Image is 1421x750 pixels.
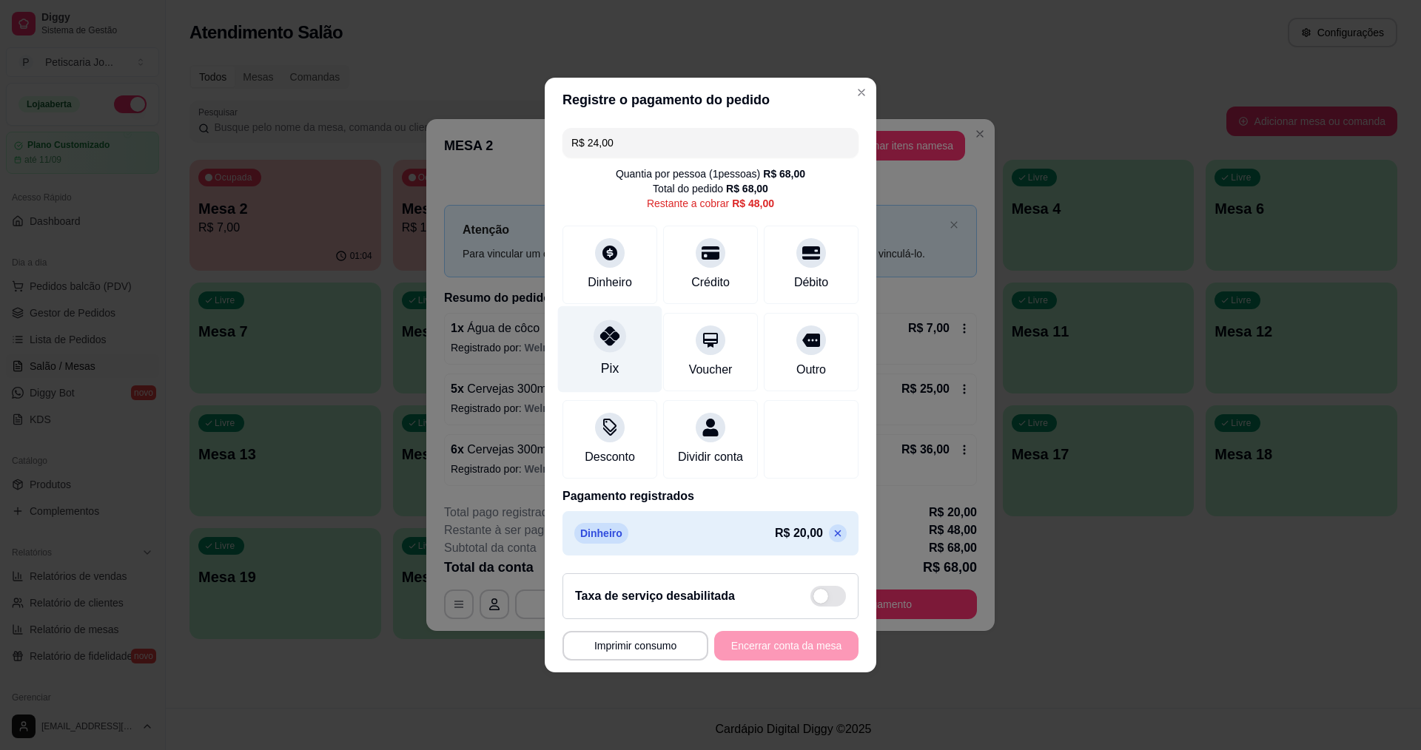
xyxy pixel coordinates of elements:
[689,361,733,379] div: Voucher
[850,81,873,104] button: Close
[562,631,708,661] button: Imprimir consumo
[732,196,774,211] div: R$ 48,00
[585,448,635,466] div: Desconto
[653,181,768,196] div: Total do pedido
[775,524,823,542] p: R$ 20,00
[647,196,774,211] div: Restante a cobrar
[794,274,828,291] div: Débito
[562,487,859,505] p: Pagamento registrados
[575,587,735,605] h2: Taxa de serviço desabilitada
[574,523,628,544] p: Dinheiro
[601,359,619,378] div: Pix
[763,166,805,181] div: R$ 68,00
[678,448,743,466] div: Dividir conta
[545,78,876,122] header: Registre o pagamento do pedido
[726,181,768,196] div: R$ 68,00
[571,128,850,158] input: Ex.: hambúrguer de cordeiro
[691,274,730,291] div: Crédito
[796,361,826,379] div: Outro
[588,274,632,291] div: Dinheiro
[616,166,805,181] div: Quantia por pessoa ( 1 pessoas)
